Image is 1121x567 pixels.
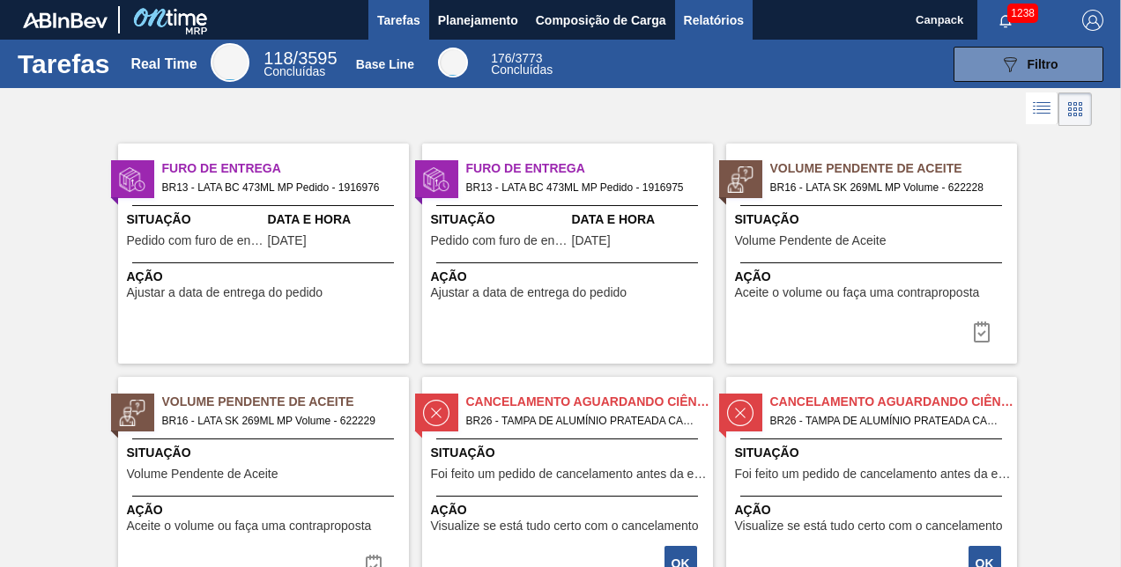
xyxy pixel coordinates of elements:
span: BR13 - LATA BC 473ML MP Pedido - 1916976 [162,178,395,197]
img: status [423,400,449,426]
span: BR16 - LATA SK 269ML MP Volume - 622228 [770,178,1003,197]
div: Base Line [438,48,468,77]
span: 1238 [1007,4,1038,23]
span: Aceite o volume ou faça uma contraproposta [735,286,980,299]
span: Situação [431,444,709,462]
img: status [727,400,754,426]
span: Situação [431,210,568,229]
span: Cancelamento aguardando ciência [466,393,713,411]
span: Pedido com furo de entrega [431,234,568,247]
span: Furo de Entrega [162,159,409,178]
div: Base Line [356,57,414,71]
div: Real Time [211,43,249,82]
span: Data e Hora [268,210,405,229]
img: TNhmsLtSVTkK8tSr43FrP2fwEKptu5GPRR3wAAAABJRU5ErkJggg== [23,12,108,28]
span: Cancelamento aguardando ciência [770,393,1017,411]
div: Real Time [130,56,197,72]
span: Volume Pendente de Aceite [770,159,1017,178]
span: Situação [735,210,1013,229]
button: Notificações [977,8,1034,33]
span: Furo de Entrega [466,159,713,178]
span: / 3773 [491,51,542,65]
span: Aceite o volume ou faça uma contraproposta [127,519,372,533]
span: Data e Hora [572,210,709,229]
div: Base Line [491,53,553,76]
span: Ação [735,501,1013,519]
span: Ação [431,268,709,286]
img: status [727,166,754,193]
div: Completar tarefa: 30116069 [961,314,1003,350]
span: Ação [431,501,709,519]
span: 118 [264,48,293,68]
span: Planejamento [438,10,518,31]
button: icon-task-complete [961,314,1003,350]
span: BR13 - LATA BC 473ML MP Pedido - 1916975 [466,178,699,197]
span: Composição de Carga [536,10,666,31]
img: status [119,400,145,426]
span: 176 [491,51,511,65]
span: Ajustar a data de entrega do pedido [431,286,627,299]
div: Visão em Lista [1026,92,1058,126]
span: Ação [735,268,1013,286]
span: Situação [127,210,264,229]
img: status [423,166,449,193]
img: status [119,166,145,193]
span: / 3595 [264,48,337,68]
span: Concluídas [491,63,553,77]
img: Logout [1082,10,1103,31]
img: icon-task-complete [971,321,992,342]
span: Ação [127,268,405,286]
span: Situação [735,444,1013,462]
div: Real Time [264,51,337,77]
span: Ajustar a data de entrega do pedido [127,286,323,299]
div: Visão em Cards [1058,92,1092,126]
button: Filtro [954,47,1103,82]
span: 31/03/2025, [268,234,307,247]
span: BR26 - TAMPA DE ALUMÍNIO PRATEADA CANPACK CDL Pedido - 665872 [770,411,1003,431]
span: Filtro [1028,57,1058,71]
span: BR16 - LATA SK 269ML MP Volume - 622229 [162,411,395,431]
span: Situação [127,444,405,462]
span: Volume Pendente de Aceite [735,234,887,247]
span: Foi feito um pedido de cancelamento antes da etapa de aguardando faturamento [431,468,709,481]
span: Pedido com furo de entrega [127,234,264,247]
span: 31/03/2025, [572,234,611,247]
span: Ação [127,501,405,519]
span: Visualize se está tudo certo com o cancelamento [431,519,699,533]
span: Visualize se está tudo certo com o cancelamento [735,519,1003,533]
span: BR26 - TAMPA DE ALUMÍNIO PRATEADA CANPACK CDL Pedido - 665871 [466,411,699,431]
span: Volume Pendente de Aceite [162,393,409,411]
span: Foi feito um pedido de cancelamento antes da etapa de aguardando faturamento [735,468,1013,481]
span: Relatórios [684,10,744,31]
span: Tarefas [377,10,420,31]
h1: Tarefas [18,54,110,74]
span: Volume Pendente de Aceite [127,468,278,481]
span: Concluídas [264,64,325,78]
